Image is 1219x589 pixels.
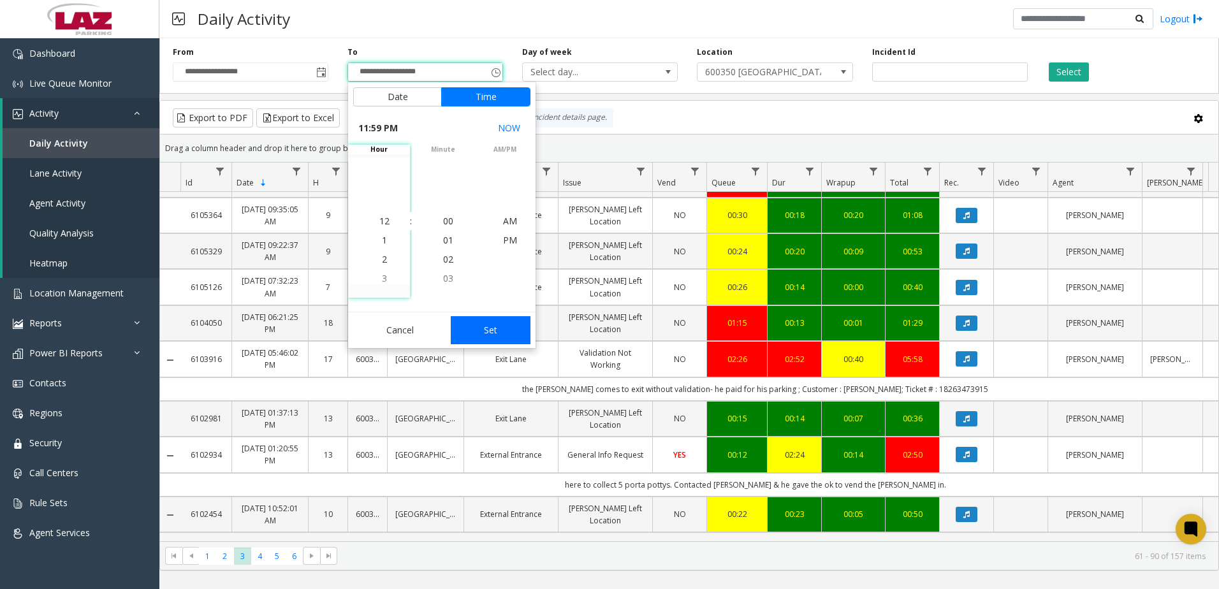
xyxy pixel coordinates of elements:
[328,163,345,180] a: H Filter Menu
[674,210,686,221] span: NO
[29,497,68,509] span: Rule Sets
[160,137,1218,159] div: Drag a column header and drop it here to group by that column
[523,63,646,81] span: Select day...
[775,353,814,365] a: 02:52
[661,412,699,425] a: NO
[443,215,453,227] span: 00
[1056,412,1134,425] a: [PERSON_NAME]
[488,63,502,81] span: Toggle popup
[268,548,286,565] span: Page 5
[288,163,305,180] a: Date Filter Menu
[356,412,379,425] a: 600350
[395,412,456,425] a: [GEOGRAPHIC_DATA]
[893,353,931,365] a: 05:58
[316,317,340,329] a: 18
[240,239,300,263] a: [DATE] 09:22:37 AM
[632,163,650,180] a: Issue Filter Menu
[13,379,23,389] img: 'icon'
[188,317,224,329] a: 6104050
[237,177,254,188] span: Date
[472,508,550,520] a: External Entrance
[29,287,124,299] span: Location Management
[829,508,877,520] div: 00:05
[13,349,23,359] img: 'icon'
[775,449,814,461] div: 02:24
[472,353,550,365] a: Exit Lane
[314,63,328,81] span: Toggle popup
[382,253,387,265] span: 2
[775,209,814,221] a: 00:18
[715,245,759,258] div: 00:24
[715,449,759,461] div: 00:12
[356,353,379,365] a: 600350
[13,289,23,299] img: 'icon'
[234,548,251,565] span: Page 3
[173,47,194,58] label: From
[538,163,555,180] a: Lane Filter Menu
[303,547,320,565] span: Go to the next page
[775,508,814,520] a: 00:23
[379,215,390,227] span: 12
[29,377,66,389] span: Contacts
[169,551,179,561] span: Go to the first page
[1056,317,1134,329] a: [PERSON_NAME]
[566,502,645,527] a: [PERSON_NAME] Left Location
[893,281,931,293] div: 00:40
[258,178,268,188] span: Sortable
[829,353,877,365] div: 00:40
[893,449,931,461] a: 02:50
[829,449,877,461] a: 00:14
[443,272,453,284] span: 03
[1056,281,1134,293] a: [PERSON_NAME]
[356,508,379,520] a: 600350
[382,272,387,284] span: 3
[240,347,300,371] a: [DATE] 05:46:02 PM
[998,177,1019,188] span: Video
[353,316,447,344] button: Cancel
[160,355,180,365] a: Collapse Details
[1028,163,1045,180] a: Video Filter Menu
[715,281,759,293] a: 00:26
[829,317,877,329] a: 00:01
[566,347,645,371] a: Validation Not Working
[674,317,686,328] span: NO
[661,209,699,221] a: NO
[674,509,686,520] span: NO
[188,508,224,520] a: 6102454
[775,245,814,258] div: 00:20
[1160,12,1203,25] a: Logout
[661,353,699,365] a: NO
[974,163,991,180] a: Rec. Filter Menu
[661,449,699,461] a: YES
[474,145,536,154] span: AM/PM
[3,128,159,158] a: Daily Activity
[173,108,253,127] button: Export to PDF
[188,209,224,221] a: 6105364
[775,281,814,293] a: 00:14
[1056,209,1134,221] a: [PERSON_NAME]
[186,177,193,188] span: Id
[661,281,699,293] a: NO
[188,245,224,258] a: 6105329
[3,248,159,278] a: Heatmap
[829,245,877,258] a: 00:09
[775,317,814,329] div: 00:13
[316,281,340,293] a: 7
[893,317,931,329] a: 01:29
[29,257,68,269] span: Heatmap
[715,353,759,365] a: 02:26
[566,407,645,431] a: [PERSON_NAME] Left Location
[188,353,224,365] a: 6103916
[893,508,931,520] a: 00:50
[503,234,517,246] span: PM
[186,551,196,561] span: Go to the previous page
[893,245,931,258] div: 00:53
[316,353,340,365] a: 17
[566,449,645,461] a: General Info Request
[188,281,224,293] a: 6105126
